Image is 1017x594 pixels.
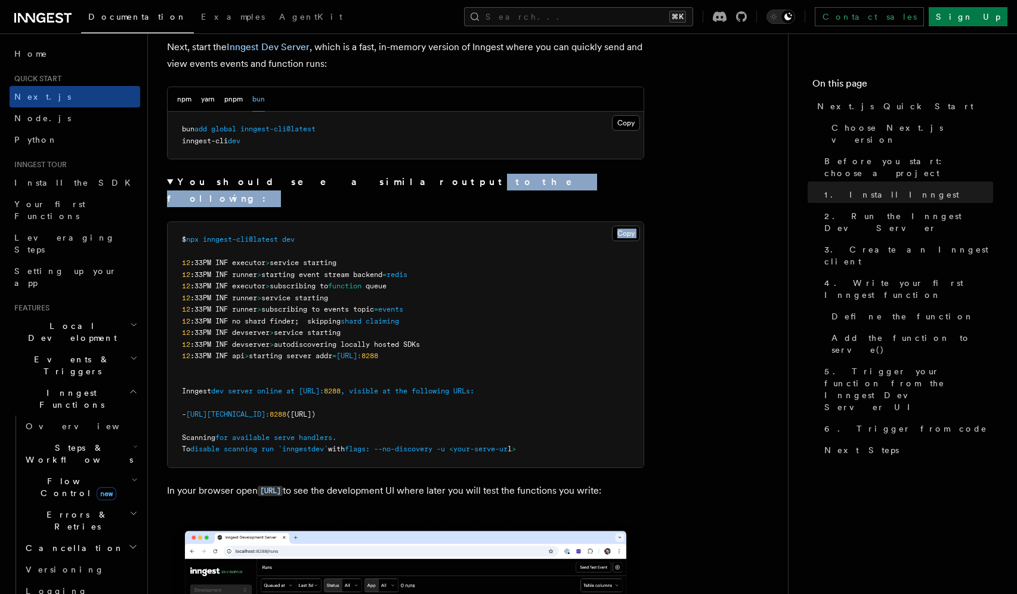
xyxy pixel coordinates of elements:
span: > [245,352,249,360]
span: Errors & Retries [21,509,129,533]
span: < [449,445,453,453]
span: run [261,445,274,453]
code: [URL] [258,486,283,496]
span: Node.js [14,113,71,123]
span: service starting [261,294,328,302]
span: visible [349,387,378,395]
span: dev [211,387,224,395]
span: npx [186,235,199,244]
span: AgentKit [279,12,342,21]
span: disable [190,445,220,453]
a: 5. Trigger your function from the Inngest Dev Server UI [820,361,993,418]
button: Cancellation [21,537,140,559]
a: 4. Write your first Inngest function [820,272,993,306]
span: 12 [182,294,190,302]
span: 12 [182,282,190,290]
button: Flow Controlnew [21,470,140,504]
span: Define the function [831,310,974,322]
span: 8288 [361,352,378,360]
span: = [374,305,378,313]
a: 3. Create an Inngest client [820,239,993,272]
span: 12 [182,352,190,360]
span: 12 [182,317,190,325]
a: Contact sales [815,7,924,26]
span: Choose Next.js version [831,122,993,146]
a: Leveraging Steps [10,227,140,260]
button: Search...⌘K [464,7,693,26]
span: `inngest [278,445,311,453]
span: Next.js [14,92,71,101]
span: server [228,387,253,395]
span: Leveraging Steps [14,233,115,254]
span: Steps & Workflows [21,442,133,466]
span: new [97,487,116,500]
span: events [378,305,403,313]
a: 2. Run the Inngest Dev Server [820,205,993,239]
span: subscribing to events topic [261,305,374,313]
a: Documentation [81,4,194,33]
span: Scanning [182,433,215,442]
kbd: ⌘K [669,11,686,23]
a: AgentKit [272,4,350,32]
span: Next Steps [824,444,899,456]
span: 6. Trigger from code [824,423,987,435]
span: starting event stream backend [261,270,382,279]
span: 12 [182,328,190,337]
span: ` [324,445,328,453]
span: [URL]: [299,387,324,395]
button: Copy [612,226,640,241]
a: Next.js Quick Start [812,96,993,117]
span: at [382,387,391,395]
span: ([URL]) [286,410,316,418]
span: online [257,387,282,395]
a: Sign Up [929,7,1007,26]
span: Cancellation [21,542,124,554]
span: queue [366,282,387,290]
span: > [265,258,270,267]
span: Add the function to serve() [831,332,993,356]
span: 1. Install Inngest [824,189,959,201]
span: URLs: [453,387,474,395]
a: Define the function [827,306,993,327]
span: l [508,445,512,453]
a: Next.js [10,86,140,107]
span: 5. Trigger your function from the Inngest Dev Server UI [824,365,993,413]
span: Python [14,135,58,144]
span: Inngest Functions [10,387,129,411]
p: In your browser open to see the development UI where later you will test the functions you write: [167,482,644,500]
span: serve [274,433,295,442]
span: Versioning [26,565,104,574]
button: Copy [612,115,640,131]
span: inngest-cli@latest [240,125,316,133]
span: service starting [270,258,336,267]
span: global [211,125,236,133]
span: for [215,433,228,442]
span: Overview [26,421,149,431]
button: Events & Triggers [10,349,140,382]
span: Home [14,48,48,60]
span: :33PM INF api [190,352,245,360]
span: Features [10,303,50,313]
span: with [328,445,345,453]
a: Home [10,43,140,64]
span: autodiscovering locally hosted SDKs [274,340,420,349]
span: dev [311,445,324,453]
span: service starting [274,328,341,337]
span: Events & Triggers [10,353,130,377]
h4: On this page [812,76,993,96]
span: claiming [366,317,399,325]
span: 8288 [270,410,286,418]
button: yarn [201,87,215,112]
a: Next Steps [820,439,993,461]
span: subscribing to [270,282,328,290]
span: 12 [182,305,190,313]
span: 4. Write your first Inngest function [824,277,993,301]
span: shard [341,317,361,325]
span: scanning [224,445,257,453]
span: 2. Run the Inngest Dev Server [824,210,993,234]
button: Local Development [10,315,140,349]
span: Install the SDK [14,178,138,187]
span: 12 [182,270,190,279]
a: Overview [21,416,140,437]
span: To [182,445,190,453]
